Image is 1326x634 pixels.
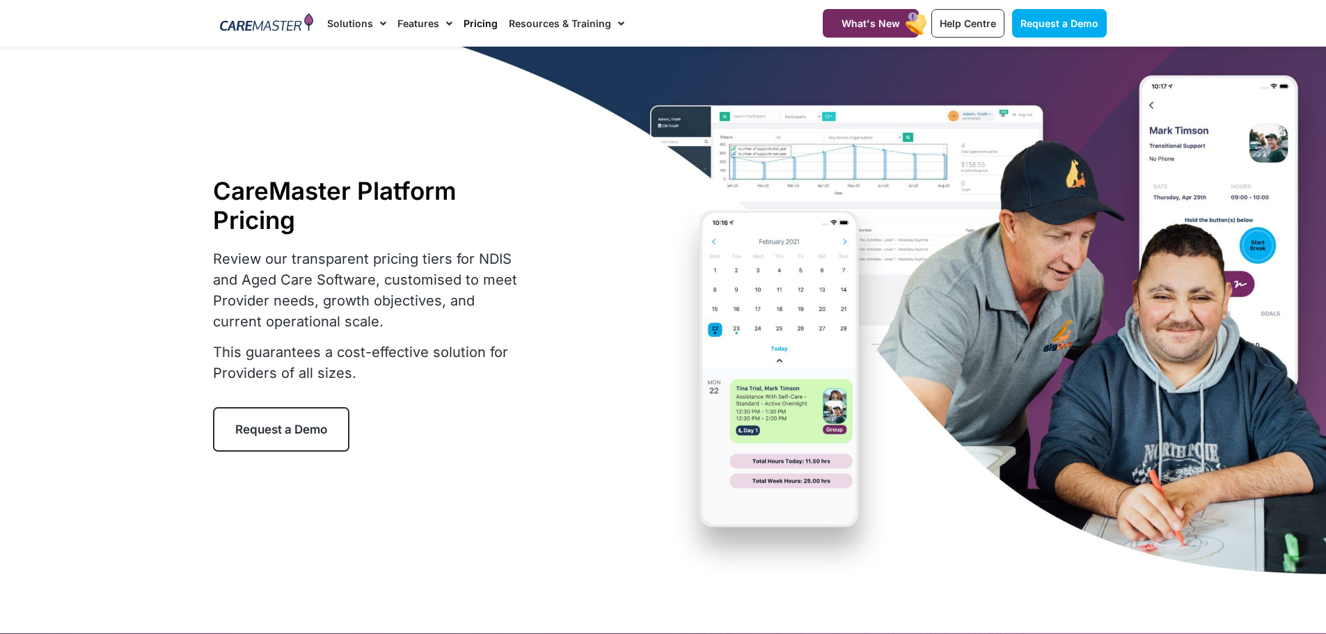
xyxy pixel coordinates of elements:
[213,176,526,235] h1: CareMaster Platform Pricing
[1020,17,1098,29] span: Request a Demo
[213,342,526,383] p: This guarantees a cost-effective solution for Providers of all sizes.
[940,17,996,29] span: Help Centre
[213,407,349,452] a: Request a Demo
[220,13,314,34] img: CareMaster Logo
[842,17,900,29] span: What's New
[235,422,327,436] span: Request a Demo
[213,248,526,332] p: Review our transparent pricing tiers for NDIS and Aged Care Software, customised to meet Provider...
[823,9,919,38] a: What's New
[931,9,1004,38] a: Help Centre
[1012,9,1107,38] a: Request a Demo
